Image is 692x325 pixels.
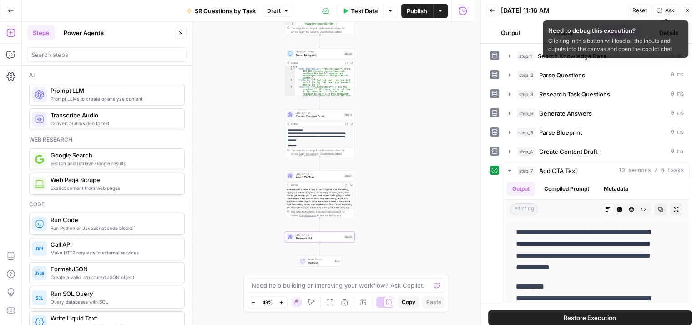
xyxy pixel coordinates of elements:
[285,79,295,86] div: 3
[285,68,295,79] div: 2
[291,26,353,34] div: This output is too large & has been abbreviated for review. to view the full content.
[299,30,317,33] span: Copy the output
[51,215,177,224] span: Run Code
[291,122,343,126] div: Output
[539,128,582,137] span: Parse Blueprint
[398,296,419,308] button: Copy
[285,20,296,23] div: 6
[51,314,177,323] span: Write Liquid Text
[291,210,353,217] div: This output is too large & has been abbreviated for review. to view the full content.
[263,299,273,306] span: 49%
[671,71,684,79] span: 0 ms
[291,183,343,187] div: Output
[503,68,689,82] button: 0 ms
[195,6,256,15] span: SR Questions by Task
[27,25,55,40] button: Steps
[51,289,177,298] span: Run SQL Query
[296,233,343,237] span: LLM · GPT-4.1
[507,182,535,196] button: Output
[319,242,320,255] g: Edge from step_8 to end
[539,109,592,118] span: Generate Answers
[401,298,415,306] span: Copy
[51,95,177,102] span: Prompt LLMs to create or analyze content
[401,4,433,18] button: Publish
[51,160,177,167] span: Search and retrieve Google results
[51,111,177,120] span: Transcribe Audio
[51,224,177,232] span: Run Python or JavaScript code blocks
[181,4,261,18] button: SR Questions by Task
[653,5,679,16] button: Ask
[337,4,383,18] button: Test Data
[308,257,333,261] span: Single Output
[503,144,689,159] button: 0 ms
[671,147,684,156] span: 0 ms
[671,90,684,98] span: 0 ms
[292,66,294,68] span: Toggle code folding, rows 1 through 12
[538,51,607,61] span: Search Knowledge Base
[51,249,177,256] span: Make HTTP requests to external services
[308,260,333,265] span: Output
[319,96,320,109] g: Edge from step_5 to step_4
[285,170,354,218] div: LLM · GPT-4.1Add CTA TextStep 7Output<content-draft> **Meta Description:** Explore pool remodelin...
[503,106,689,121] button: 0 ms
[671,109,684,117] span: 0 ms
[285,23,296,25] div: 7
[407,6,427,15] span: Publish
[671,128,684,137] span: 0 ms
[503,87,689,102] button: 0 ms
[344,112,353,117] div: Step 4
[344,174,353,178] div: Step 7
[285,232,354,243] div: LLM · GPT-4.1Prompt LLMStep 8
[51,151,177,160] span: Google Search
[539,166,577,175] span: Add CTA Text
[628,5,651,16] button: Reset
[422,296,444,308] button: Paste
[539,25,588,40] button: Inputs
[503,49,689,63] button: 0 ms
[296,172,343,176] span: LLM · GPT-4.1
[291,148,353,156] div: This output is too large & has been abbreviated for review. to view the full content.
[592,25,641,40] button: Logs
[539,182,595,196] button: Compiled Prompt
[291,61,343,65] div: Output
[539,90,610,99] span: Research Task Questions
[319,35,320,48] g: Edge from step_6 to step_5
[51,298,177,305] span: Query databases with SQL
[29,200,185,208] div: Code
[486,25,535,40] button: Output
[296,175,343,180] span: Add CTA Text
[31,50,182,59] input: Search steps
[285,256,354,267] div: Single OutputOutputEnd
[344,235,353,239] div: Step 8
[539,71,585,80] span: Parse Questions
[299,152,317,155] span: Copy the output
[517,128,535,137] span: step_5
[51,86,177,95] span: Prompt LLM
[618,167,684,175] span: 10 seconds / 6 tasks
[351,6,378,15] span: Test Data
[263,5,293,17] button: Draft
[51,120,177,127] span: Convert audio/video to text
[344,51,353,56] div: Step 5
[517,166,535,175] span: step_7
[564,313,616,322] span: Restore Execution
[319,218,320,231] g: Edge from step_7 to step_8
[539,147,597,156] span: Create Content Draft
[51,184,177,192] span: Extract content from web pages
[285,66,295,68] div: 1
[51,264,177,274] span: Format JSON
[29,71,185,79] div: Ai
[510,203,538,215] span: string
[51,240,177,249] span: Call API
[665,6,675,15] span: Ask
[58,25,109,40] button: Power Agents
[51,175,177,184] span: Web Page Scrape
[503,125,689,140] button: 0 ms
[51,274,177,281] span: Create a valid, structured JSON object
[334,259,340,263] div: End
[426,298,441,306] span: Paste
[517,109,535,118] span: step_6
[517,90,535,99] span: step_3
[296,236,343,241] span: Prompt LLM
[671,52,684,60] span: 0 ms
